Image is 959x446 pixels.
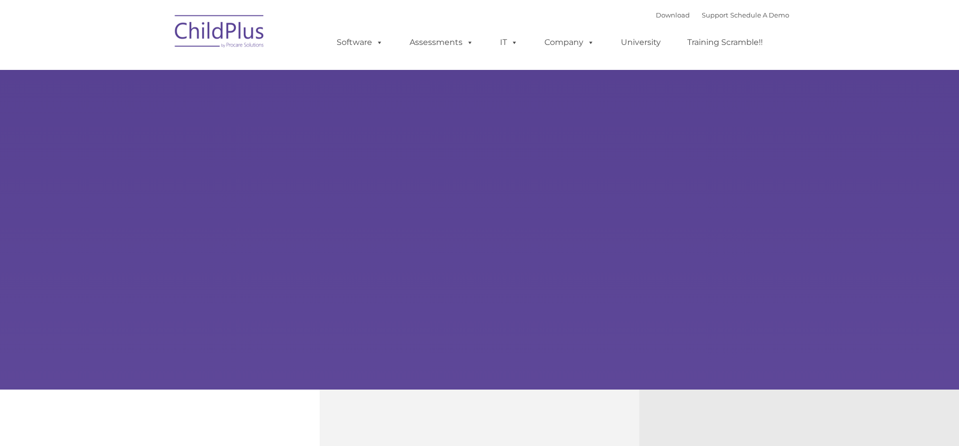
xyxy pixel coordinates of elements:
[702,11,728,19] a: Support
[677,32,773,52] a: Training Scramble!!
[327,32,393,52] a: Software
[490,32,528,52] a: IT
[656,11,690,19] a: Download
[656,11,789,19] font: |
[611,32,671,52] a: University
[170,8,270,58] img: ChildPlus by Procare Solutions
[400,32,483,52] a: Assessments
[534,32,604,52] a: Company
[730,11,789,19] a: Schedule A Demo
